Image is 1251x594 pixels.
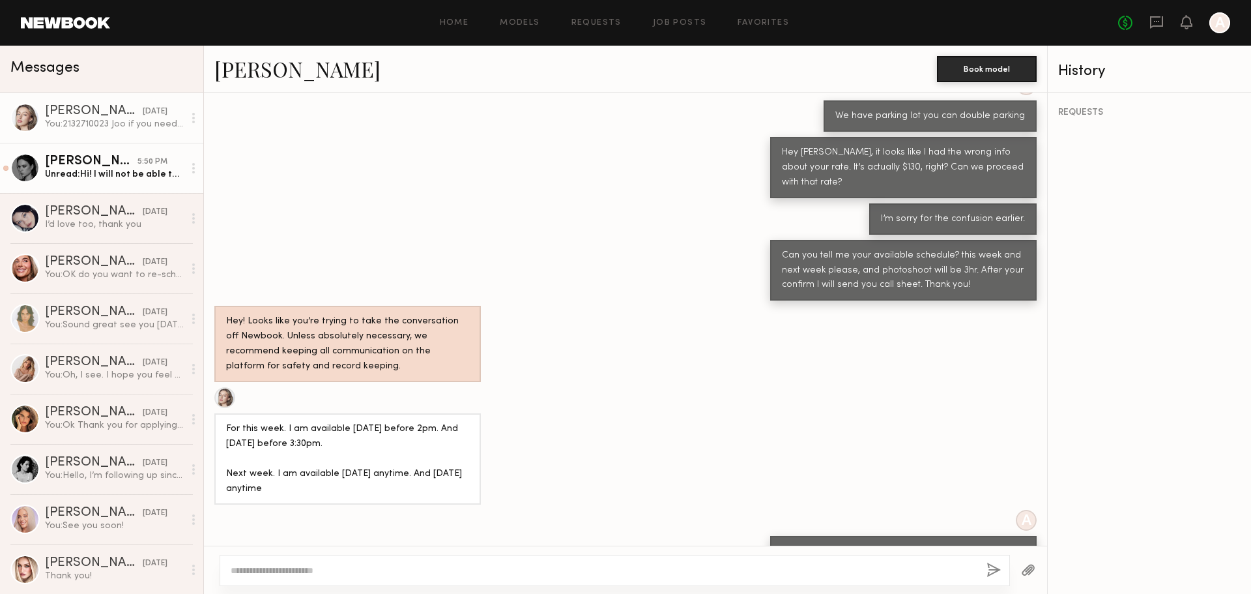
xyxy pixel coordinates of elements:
div: For this week. I am available [DATE] before 2pm. And [DATE] before 3:30pm. Next week. I am availa... [226,422,469,497]
div: You: Sound great see you [DATE] 2pm. [45,319,184,331]
div: [PERSON_NAME] [45,105,143,118]
div: [DATE] [143,106,167,118]
div: [PERSON_NAME] [45,205,143,218]
a: Models [500,19,539,27]
div: [PERSON_NAME] [45,507,143,520]
div: [PERSON_NAME] [45,557,143,570]
div: Thank you! [45,570,184,582]
div: You: Hello, I’m following up since I haven’t received a response from you. I would appreciate it ... [45,469,184,482]
div: We have parking lot you can double parking [835,109,1025,124]
div: [DATE] [143,557,167,570]
div: You: Oh, I see. I hope you feel better. I can schedule you for [DATE] 4pm. Does that work for you? [45,369,184,381]
div: Hey! Looks like you’re trying to take the conversation off Newbook. Unless absolutely necessary, ... [226,314,469,374]
a: Book model [937,63,1037,74]
div: You: See you soon! [45,520,184,532]
div: 5:50 PM [137,156,167,168]
a: Home [440,19,469,27]
div: [PERSON_NAME] [45,406,143,419]
div: [PERSON_NAME] [45,256,143,269]
div: REQUESTS [1058,108,1241,117]
div: [PERSON_NAME] [45,155,137,168]
div: [DATE] [143,507,167,520]
div: Can you tell me your available schedule? this week and next week please, and photoshoot will be 3... [782,248,1025,293]
div: I’m sorry for the confusion earlier. [881,212,1025,227]
div: [DATE] [143,206,167,218]
a: Job Posts [653,19,707,27]
div: You: OK do you want to re-schedule? [45,269,184,281]
div: Unread: Hi! I will not be able to make it downtown [DATE] anymore as I booked a job in [GEOGRAPHI... [45,168,184,181]
a: Favorites [738,19,789,27]
a: [PERSON_NAME] [214,55,381,83]
a: Requests [571,19,622,27]
div: [PERSON_NAME] [45,356,143,369]
div: History [1058,64,1241,79]
div: You: Ok Thank you for applying, have a great day. [45,419,184,432]
div: I’d love too, thank you [45,218,184,231]
div: You: 2132710023 Joo if you need something please contact me Thank you [45,118,184,130]
div: Ok, Thank you for That. Let me check the how many samples we have and I will contact you again. T... [782,544,1025,589]
div: [DATE] [143,306,167,319]
div: [DATE] [143,357,167,369]
span: Messages [10,61,79,76]
a: A [1209,12,1230,33]
div: [DATE] [143,457,167,469]
div: [PERSON_NAME] [45,306,143,319]
button: Book model [937,56,1037,82]
div: [DATE] [143,256,167,269]
div: [DATE] [143,407,167,419]
div: Hey [PERSON_NAME], it looks like I had the wrong info about your rate. It’s actually $130, right?... [782,145,1025,190]
div: [PERSON_NAME] [45,456,143,469]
